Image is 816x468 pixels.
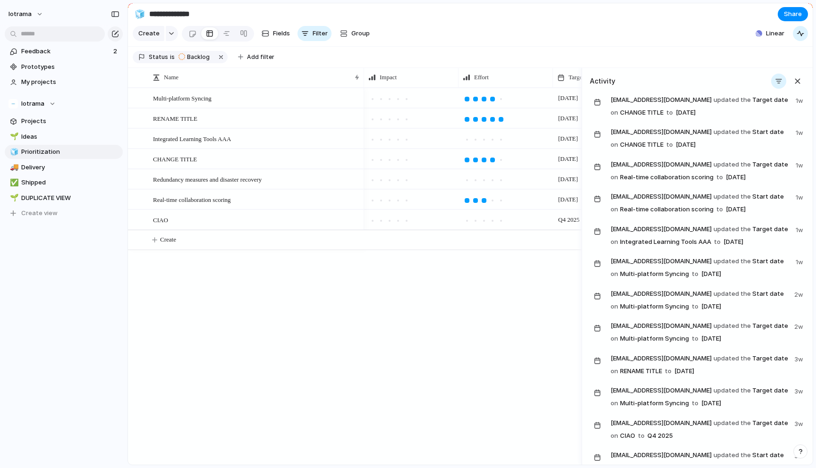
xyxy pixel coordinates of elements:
[556,214,582,226] span: Q4 2025
[611,192,712,201] span: [EMAIL_ADDRESS][DOMAIN_NAME]
[10,131,17,142] div: 🌱
[170,53,175,61] span: is
[164,73,178,82] span: Name
[153,174,262,184] span: Redundancy measures and disaster recovery
[232,50,280,64] button: Add filter
[611,302,618,311] span: on
[611,108,618,117] span: on
[133,26,164,41] button: Create
[796,126,805,138] span: 1w
[699,398,724,409] span: [DATE]
[5,97,123,111] button: Iotrama
[619,138,665,151] a: CHANGE TITLE
[796,159,805,170] span: 1w
[611,385,789,410] span: Target date
[714,225,751,234] span: updated the
[297,26,331,41] button: Filter
[645,430,675,442] span: Q4 2025
[351,29,370,38] span: Group
[149,53,168,61] span: Status
[611,256,790,281] span: Start date
[665,367,671,376] span: to
[153,133,231,144] span: Integrated Learning Tools AAA
[5,206,123,220] button: Create view
[714,418,751,428] span: updated the
[619,267,690,281] a: Multi-platform Syncing
[611,353,789,378] span: Target date
[611,399,618,408] span: on
[258,26,294,41] button: Fields
[714,451,751,460] span: updated the
[611,289,712,299] span: [EMAIL_ADDRESS][DOMAIN_NAME]
[796,224,805,235] span: 1w
[556,194,580,205] span: [DATE]
[611,160,712,169] span: [EMAIL_ADDRESS][DOMAIN_NAME]
[247,53,274,61] span: Add filter
[137,230,596,250] button: Create
[796,256,805,267] span: 1w
[619,203,715,216] a: Real-time collaboration scoring
[619,397,690,410] a: Multi-platform Syncing
[673,139,698,150] span: [DATE]
[794,418,805,429] span: 3w
[10,192,17,203] div: 🌱
[21,77,119,87] span: My projects
[611,173,618,182] span: on
[8,9,32,19] span: iotrama
[714,354,751,363] span: updated the
[714,127,751,137] span: updated the
[21,47,110,56] span: Feedback
[699,333,724,344] span: [DATE]
[692,269,698,279] span: to
[556,133,580,144] span: [DATE]
[619,235,713,249] a: Integrated Learning Tools AAA
[4,7,48,22] button: iotrama
[611,159,790,184] span: Target date
[611,269,618,279] span: on
[619,365,663,378] a: RENAME TITLE
[714,289,751,299] span: updated the
[5,160,123,175] div: 🚚Delivery
[10,177,17,188] div: ✅
[714,95,751,105] span: updated the
[796,191,805,202] span: 1w
[21,117,119,126] span: Projects
[5,145,123,159] a: 🧊Prioritization
[5,191,123,205] a: 🌱DUPLICATE VIEW
[794,353,805,364] span: 3w
[153,214,168,225] span: CIAO
[611,95,712,105] span: [EMAIL_ADDRESS][DOMAIN_NAME]
[611,140,618,150] span: on
[611,205,618,214] span: on
[716,173,723,182] span: to
[5,175,123,190] a: ✅Shipped
[752,26,788,41] button: Linear
[611,321,712,331] span: [EMAIL_ADDRESS][DOMAIN_NAME]
[10,147,17,158] div: 🧊
[8,178,18,187] button: ✅
[794,320,805,332] span: 2w
[723,172,748,183] span: [DATE]
[619,429,637,443] a: CIAO
[611,431,618,441] span: on
[474,73,489,82] span: Effort
[160,235,176,244] span: Create
[611,418,712,428] span: [EMAIL_ADDRESS][DOMAIN_NAME]
[699,268,724,280] span: [DATE]
[5,44,123,58] a: Feedback2
[21,193,119,203] span: DUPLICATE VIEW
[21,147,119,157] span: Prioritization
[313,29,328,38] span: Filter
[611,191,790,216] span: Start date
[611,288,789,313] span: Start date
[692,399,698,408] span: to
[796,94,805,106] span: 1w
[8,147,18,157] button: 🧊
[766,29,784,38] span: Linear
[611,320,789,345] span: Target date
[699,301,724,312] span: [DATE]
[5,130,123,144] a: 🌱Ideas
[721,236,746,248] span: [DATE]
